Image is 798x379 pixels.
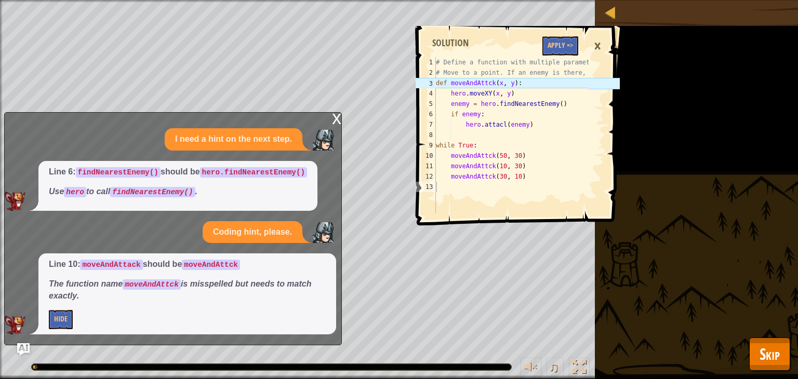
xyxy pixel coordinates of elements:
div: 3 [416,78,436,88]
code: moveAndAttck [123,279,181,290]
p: Line 6: should be [49,166,307,178]
img: AI [5,316,25,334]
button: Skip [749,337,790,371]
div: 11 [416,161,436,171]
img: Player [313,222,334,243]
div: 10 [416,151,436,161]
div: 13 [416,182,436,192]
div: 4 [416,88,436,99]
div: 7 [416,119,436,130]
div: 9 [416,140,436,151]
span: Skip [760,343,780,364]
p: Coding hint, please. [213,226,292,238]
div: 1 [416,57,436,67]
code: findNearestEnemy() [110,187,195,197]
div: Solution [427,36,474,50]
p: I need a hint on the next step. [175,133,292,145]
img: AI [5,192,25,210]
code: hero [64,187,86,197]
div: 8 [416,130,436,140]
div: 2 [416,67,436,78]
button: Hide [49,310,73,329]
div: 5 [416,99,436,109]
button: Ask AI [17,343,30,356]
code: moveAndAttack [80,260,142,270]
img: Player [313,130,334,151]
code: hero.findNearestEnemy() [200,167,308,178]
div: 12 [416,171,436,182]
code: moveAndAttck [182,260,240,270]
em: The function name is misspelled but needs to match exactly. [49,279,312,300]
p: Line 10: should be [49,259,326,270]
div: × [589,34,606,58]
div: 6 [416,109,436,119]
em: Use to call . [49,187,197,196]
div: x [332,113,341,123]
button: Apply => [542,36,578,56]
code: findNearestEnemy() [76,167,161,178]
